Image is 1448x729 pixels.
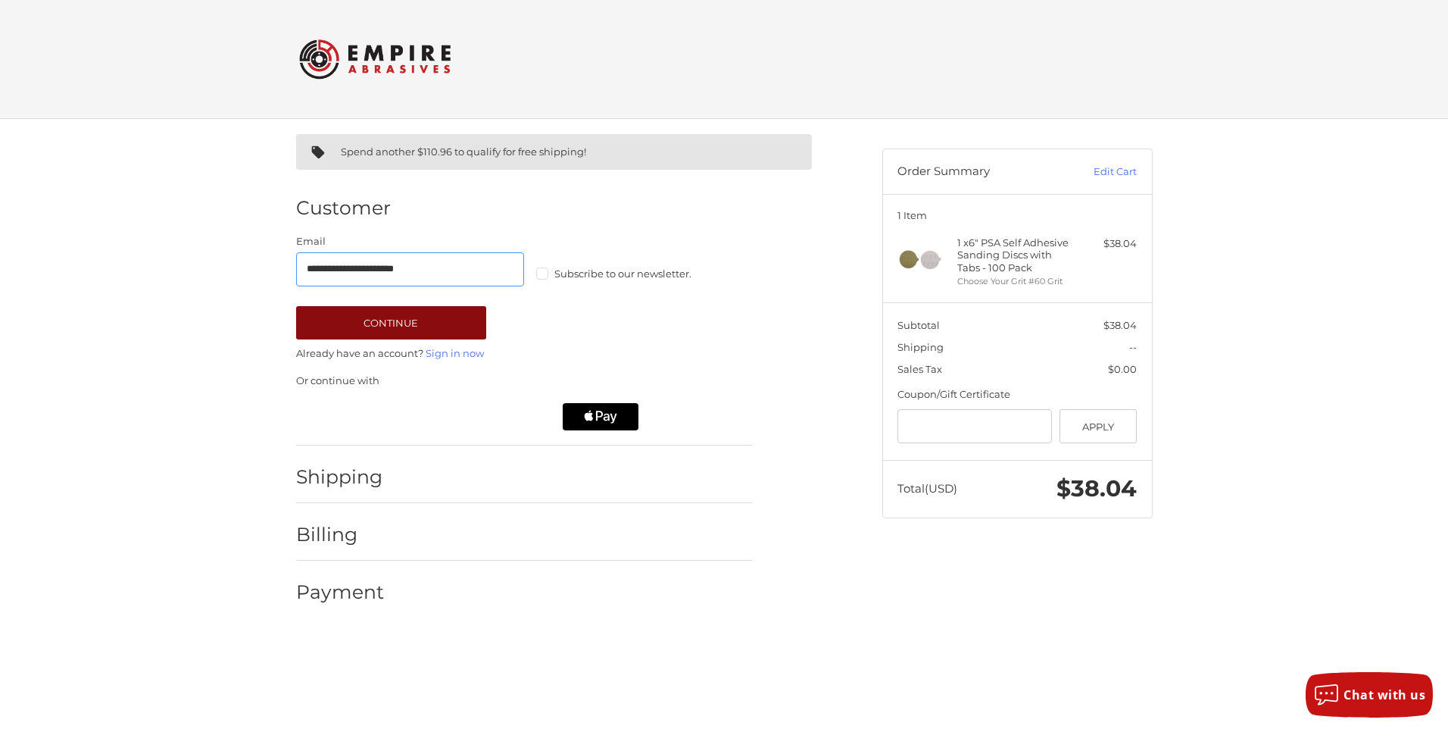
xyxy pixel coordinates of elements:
[296,196,391,220] h2: Customer
[957,236,1073,274] h4: 1 x 6" PSA Self Adhesive Sanding Discs with Tabs - 100 Pack
[1306,672,1433,718] button: Chat with us
[897,387,1137,402] div: Coupon/Gift Certificate
[296,465,385,489] h2: Shipping
[1343,687,1425,703] span: Chat with us
[1103,319,1137,331] span: $38.04
[897,481,957,496] span: Total (USD)
[296,580,385,604] h2: Payment
[296,523,385,546] h2: Billing
[897,164,1060,180] h3: Order Summary
[1129,341,1137,353] span: --
[426,347,484,359] a: Sign in now
[1060,164,1137,180] a: Edit Cart
[299,30,451,89] img: Empire Abrasives
[296,306,486,339] button: Continue
[1077,236,1137,252] div: $38.04
[1056,474,1137,502] span: $38.04
[296,374,753,389] p: Or continue with
[296,346,753,361] p: Already have an account?
[957,275,1073,288] li: Choose Your Grit #60 Grit
[897,363,942,375] span: Sales Tax
[341,145,586,158] span: Spend another $110.96 to qualify for free shipping!
[1108,363,1137,375] span: $0.00
[897,409,1052,443] input: Gift Certificate or Coupon Code
[897,209,1137,221] h3: 1 Item
[427,403,548,430] iframe: PayPal-paylater
[897,341,944,353] span: Shipping
[296,234,525,249] label: Email
[897,319,940,331] span: Subtotal
[1059,409,1137,443] button: Apply
[554,268,691,280] span: Subscribe to our newsletter.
